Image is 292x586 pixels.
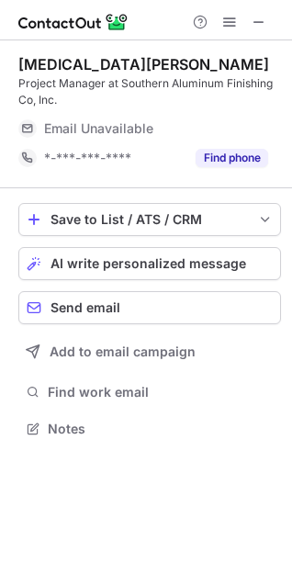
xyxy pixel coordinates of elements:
[18,11,129,33] img: ContactOut v5.3.10
[18,55,269,73] div: [MEDICAL_DATA][PERSON_NAME]
[48,384,274,400] span: Find work email
[196,149,268,167] button: Reveal Button
[18,416,281,442] button: Notes
[48,421,274,437] span: Notes
[51,256,246,271] span: AI write personalized message
[18,379,281,405] button: Find work email
[18,203,281,236] button: save-profile-one-click
[18,247,281,280] button: AI write personalized message
[18,335,281,368] button: Add to email campaign
[44,120,153,137] span: Email Unavailable
[51,300,120,315] span: Send email
[51,212,249,227] div: Save to List / ATS / CRM
[18,75,281,108] div: Project Manager at Southern Aluminum Finishing Co, Inc.
[50,344,196,359] span: Add to email campaign
[18,291,281,324] button: Send email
